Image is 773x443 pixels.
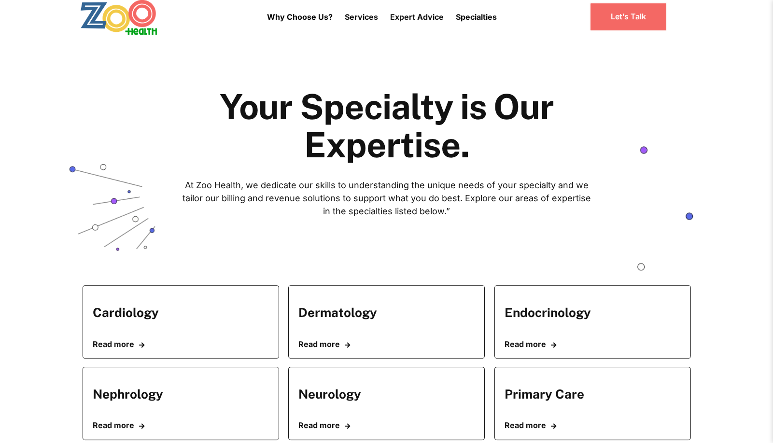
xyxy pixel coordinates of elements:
a: Read more [93,340,269,349]
a: Dermatology [298,300,377,325]
span:  [551,342,556,348]
a: Neurology [298,382,361,406]
a: Read more [505,340,681,349]
a: Read more [505,421,681,430]
a: Read more [93,421,269,430]
a: Primary Care [505,382,584,406]
h5: Nephrology [93,387,163,401]
span:  [345,342,350,348]
span:  [345,423,350,429]
span:  [139,342,144,348]
a: Endocrinology [505,300,591,325]
a: Cardiology [93,300,159,325]
h5: Dermatology [298,305,377,320]
a: Read more [298,421,475,430]
h1: Your Specialty is Our Expertise. [134,88,639,164]
p: At Zoo Health, we dedicate our skills to understanding the unique needs of your specialty and we ... [180,179,594,218]
a: Why Choose Us? [267,3,333,30]
a: Specialties [456,12,497,22]
a: Nephrology [93,382,163,406]
a: Expert Advice [390,6,444,28]
span:  [139,423,144,429]
a: Let’s Talk [590,2,667,31]
h5: Neurology [298,387,361,401]
a: Read more [298,340,475,349]
p: Expert Advice [390,11,444,23]
h5: Primary Care [505,387,584,401]
span:  [551,423,556,429]
h5: Cardiology [93,305,159,320]
p: Services [345,11,378,23]
h5: Endocrinology [505,305,591,320]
